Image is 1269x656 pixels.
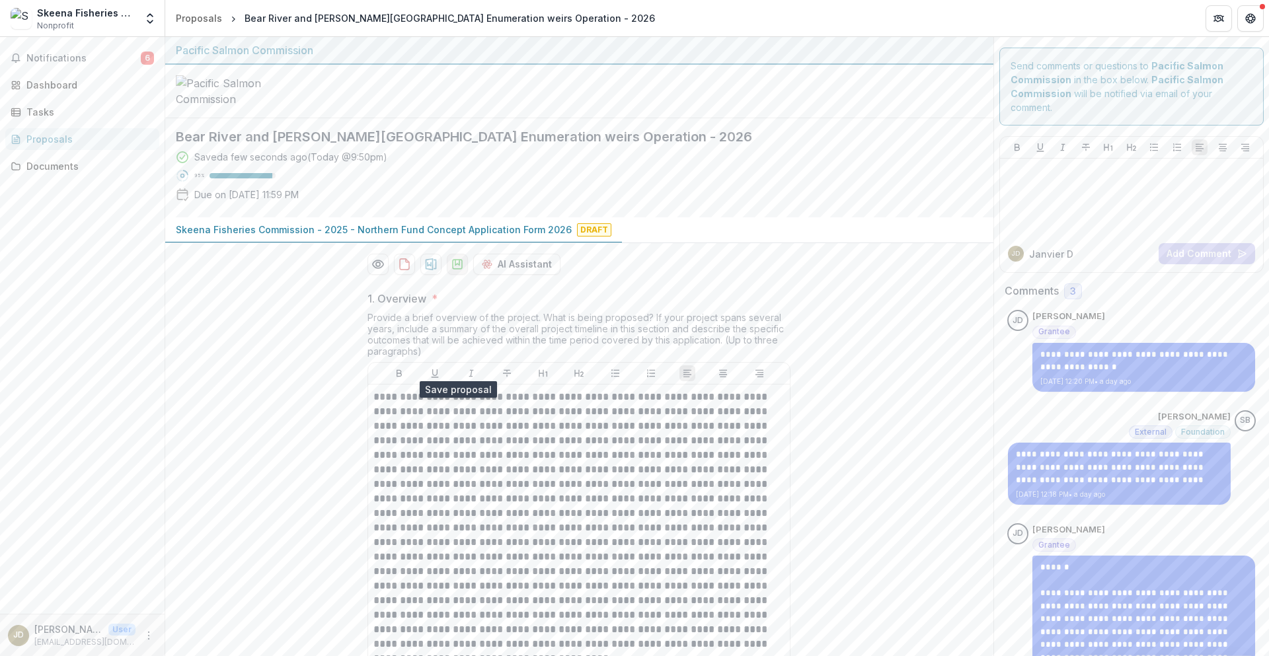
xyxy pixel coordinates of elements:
button: Ordered List [643,365,659,381]
div: Pacific Salmon Commission [176,42,983,58]
h2: Comments [1005,285,1059,297]
p: [DATE] 12:18 PM • a day ago [1016,490,1223,499]
div: Janvier Doire [1011,250,1020,257]
p: [PERSON_NAME] [1032,310,1105,323]
p: 1. Overview [367,291,426,307]
button: Underline [427,365,443,381]
button: Align Left [1192,139,1208,155]
button: download-proposal [447,254,468,275]
div: Sascha Bendt [1240,416,1250,425]
button: Get Help [1237,5,1264,32]
button: Bullet List [607,365,623,381]
button: Strike [499,365,515,381]
button: download-proposal [420,254,442,275]
button: Heading 2 [571,365,587,381]
button: Align Left [679,365,695,381]
div: Documents [26,159,149,173]
div: Janvier Doire [1013,316,1023,325]
span: Notifications [26,53,141,64]
div: Bear River and [PERSON_NAME][GEOGRAPHIC_DATA] Enumeration weirs Operation - 2026 [245,11,655,25]
p: [EMAIL_ADDRESS][DOMAIN_NAME] [34,636,135,648]
button: Ordered List [1169,139,1185,155]
a: Proposals [171,9,227,28]
div: Janvier Doire [1013,529,1023,538]
button: Heading 2 [1124,139,1139,155]
span: External [1135,427,1167,437]
p: 95 % [194,171,204,180]
button: Italicize [1055,139,1071,155]
button: Notifications6 [5,48,159,69]
button: Heading 1 [535,365,551,381]
button: Partners [1206,5,1232,32]
img: Skeena Fisheries Commission [11,8,32,29]
span: Grantee [1038,327,1070,336]
a: Dashboard [5,74,159,96]
img: Pacific Salmon Commission [176,75,308,107]
p: [PERSON_NAME] [1032,523,1105,536]
button: Bold [1009,139,1025,155]
p: User [108,624,135,636]
p: [PERSON_NAME] [34,622,103,636]
a: Tasks [5,101,159,123]
button: Bullet List [1146,139,1162,155]
div: Provide a brief overview of the project. What is being proposed? If your project spans several ye... [367,312,790,362]
button: Align Center [1215,139,1231,155]
p: Skeena Fisheries Commission - 2025 - Northern Fund Concept Application Form 2026 [176,223,572,237]
button: Underline [1032,139,1048,155]
span: 6 [141,52,154,65]
nav: breadcrumb [171,9,660,28]
button: Add Comment [1159,243,1255,264]
span: Foundation [1181,427,1225,437]
span: Nonprofit [37,20,74,32]
button: Preview 717c1e40-888f-4d59-b390-baa89d550ee3-0.pdf [367,254,389,275]
p: [DATE] 12:20 PM • a day ago [1040,377,1247,386]
div: Proposals [26,132,149,146]
button: Align Right [751,365,767,381]
button: More [141,628,157,643]
button: Bold [391,365,407,381]
button: Heading 1 [1100,139,1116,155]
button: Align Right [1237,139,1253,155]
button: Open entity switcher [141,5,159,32]
p: [PERSON_NAME] [1158,410,1231,423]
span: Grantee [1038,540,1070,550]
button: download-proposal [394,254,415,275]
button: Strike [1078,139,1094,155]
div: Proposals [176,11,222,25]
p: Janvier D [1029,247,1073,261]
h2: Bear River and [PERSON_NAME][GEOGRAPHIC_DATA] Enumeration weirs Operation - 2026 [176,129,962,145]
span: Draft [577,223,611,237]
button: Align Center [715,365,731,381]
div: Send comments or questions to in the box below. will be notified via email of your comment. [999,48,1264,126]
div: Janvier Doire [13,631,24,639]
div: Tasks [26,105,149,119]
span: 3 [1070,286,1076,297]
div: Saved a few seconds ago ( Today @ 9:50pm ) [194,150,387,164]
a: Proposals [5,128,159,150]
button: Italicize [463,365,479,381]
div: Skeena Fisheries Commission [37,6,135,20]
a: Documents [5,155,159,177]
button: AI Assistant [473,254,560,275]
div: Dashboard [26,78,149,92]
p: Due on [DATE] 11:59 PM [194,188,299,201]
